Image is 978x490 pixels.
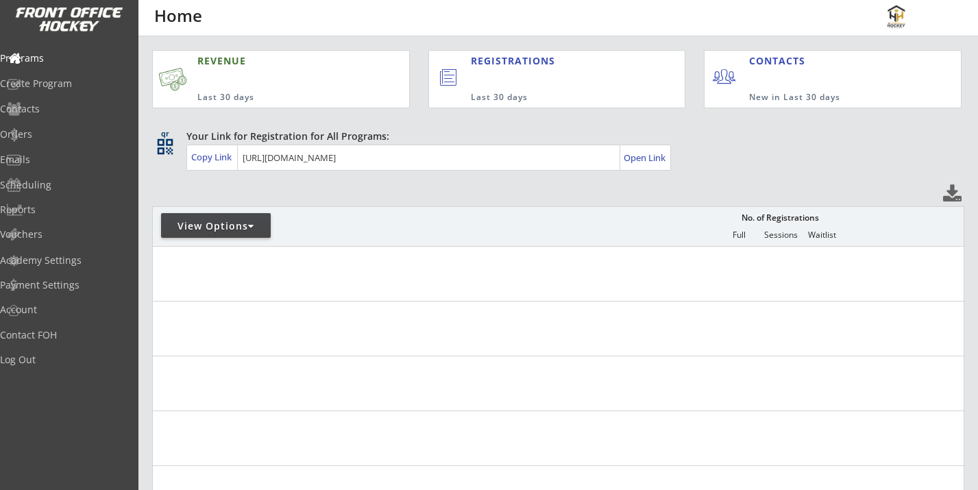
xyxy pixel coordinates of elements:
[155,136,175,157] button: qr_code
[801,230,842,240] div: Waitlist
[718,230,759,240] div: Full
[186,130,922,143] div: Your Link for Registration for All Programs:
[760,230,801,240] div: Sessions
[197,92,346,103] div: Last 30 days
[191,151,234,163] div: Copy Link
[749,54,811,68] div: CONTACTS
[156,130,173,138] div: qr
[161,219,271,233] div: View Options
[471,92,629,103] div: Last 30 days
[737,213,822,223] div: No. of Registrations
[749,92,897,103] div: New in Last 30 days
[197,54,346,68] div: REVENUE
[471,54,624,68] div: REGISTRATIONS
[624,152,667,164] div: Open Link
[624,148,667,167] a: Open Link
